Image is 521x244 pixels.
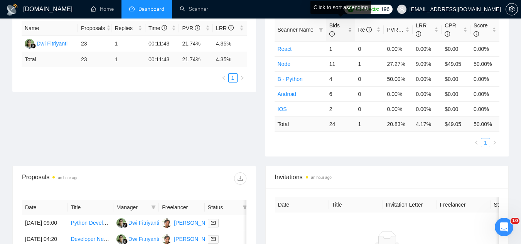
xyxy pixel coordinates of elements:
img: gigradar-bm.png [122,239,128,244]
td: $0.00 [442,86,470,101]
span: filter [319,27,323,32]
span: Status [208,203,239,212]
a: IOS [278,106,287,112]
td: 9.09% [413,56,442,71]
span: Dashboard [138,6,164,12]
span: mail [211,220,216,225]
span: Replies [115,24,137,32]
td: 1 [326,41,355,56]
span: dashboard [129,6,135,12]
td: 0 [355,86,384,101]
td: 0 [355,101,384,116]
th: Date [22,200,67,215]
button: download [234,172,246,185]
td: 6 [326,86,355,101]
button: left [472,138,481,147]
td: 0.00% [384,86,413,101]
span: mail [211,237,216,241]
th: Title [67,200,113,215]
td: 0.00% [413,71,442,86]
span: Scanner Name [278,27,314,33]
span: Re [358,27,372,33]
div: [PERSON_NAME] [174,235,218,243]
th: Invitation Letter [383,197,437,212]
img: AK [162,218,172,228]
div: Click to sort ascending [310,1,371,14]
span: Time [148,25,167,31]
span: Bids [329,22,340,37]
td: Total [275,116,326,131]
li: Next Page [490,138,499,147]
span: PVR [387,27,405,33]
td: $0.00 [442,41,470,56]
td: [DATE] 09:00 [22,215,67,231]
a: Python Developer for API Integration & Performance Optimization (Concurrency) [71,220,263,226]
td: 0.00% [413,86,442,101]
td: 1 [355,56,384,71]
span: Manager [116,203,148,212]
td: 4.35% [213,36,247,52]
span: LRR [216,25,234,31]
span: left [221,76,226,80]
td: 23 [78,52,112,67]
a: DFDwi Fitriyanti [25,40,67,46]
span: left [474,140,479,145]
td: 00:11:43 [145,36,179,52]
td: 0.00% [470,41,499,56]
span: info-circle [366,27,372,32]
td: $0.00 [442,101,470,116]
time: an hour ago [311,175,332,180]
button: right [238,73,247,82]
span: info-circle [329,31,335,37]
td: 50.00 % [470,116,499,131]
div: Dwi Fitriyanti [128,235,159,243]
th: Proposals [78,21,112,36]
button: setting [506,3,518,15]
td: 27.27% [384,56,413,71]
td: 4.35 % [213,52,247,67]
td: Total [22,52,78,67]
td: 00:11:43 [145,52,179,67]
div: Dwi Fitriyanti [37,39,67,48]
td: 0.00% [470,71,499,86]
span: info-circle [162,25,167,30]
th: Name [22,21,78,36]
td: 4 [326,71,355,86]
span: Proposals [81,24,105,32]
a: React [278,46,292,52]
td: 24 [326,116,355,131]
a: B - Python [278,76,303,82]
a: Android [278,91,296,97]
span: LRR [416,22,427,37]
div: [PERSON_NAME] [174,219,218,227]
li: Previous Page [472,138,481,147]
li: Previous Page [219,73,228,82]
span: info-circle [195,25,200,30]
span: right [240,76,244,80]
span: info-circle [474,31,479,37]
td: 0.00% [470,101,499,116]
img: gigradar-bm.png [30,43,36,49]
img: logo [6,3,19,16]
div: Proposals [22,172,134,185]
td: 4.17 % [413,116,442,131]
span: filter [151,205,156,210]
span: Score [474,22,488,37]
td: 11 [326,56,355,71]
td: 0.00% [413,101,442,116]
li: Next Page [238,73,247,82]
img: AK [162,234,172,244]
td: 0.00% [413,41,442,56]
a: setting [506,6,518,12]
a: DFDwi Fitriyanti [116,219,159,225]
td: $ 49.05 [442,116,470,131]
td: 1 [111,52,145,67]
iframe: Intercom live chat [495,218,513,236]
td: 1 [111,36,145,52]
span: 10 [511,218,519,224]
span: 196 [381,5,389,13]
img: DF [116,218,126,228]
th: Manager [113,200,159,215]
a: 1 [481,138,490,147]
